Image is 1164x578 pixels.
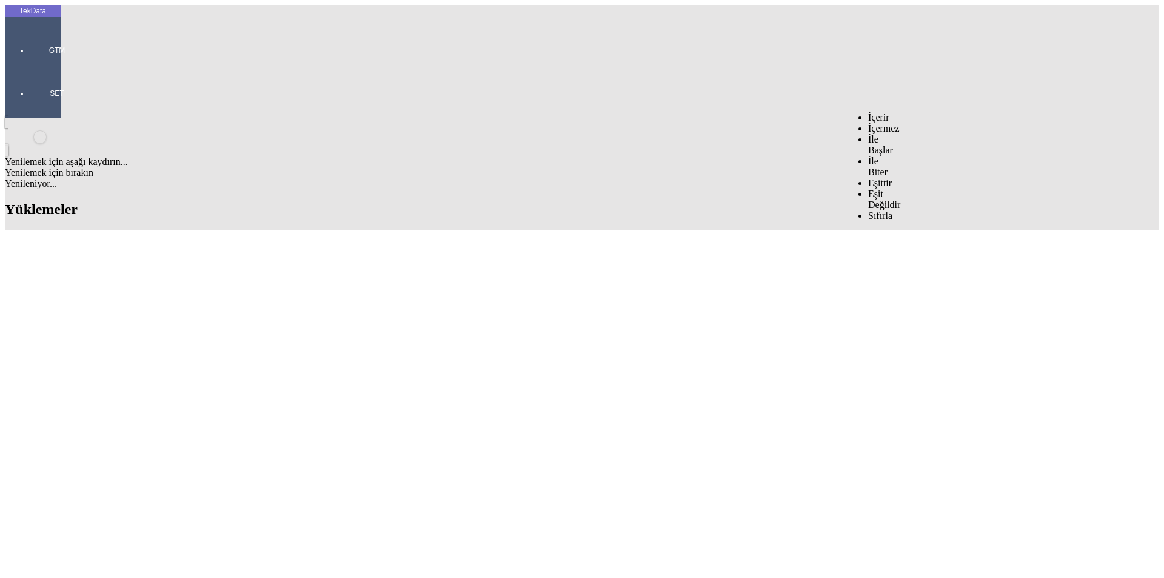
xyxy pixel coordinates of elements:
[39,45,75,55] span: GTM
[5,156,1159,167] div: Yenilemek için aşağı kaydırın...
[868,189,900,210] span: Eşit Değildir
[5,201,1159,218] h2: Yüklemeler
[868,134,893,155] span: İle Başlar
[39,89,75,98] span: SET
[868,123,900,133] span: İçermez
[5,6,61,16] div: TekData
[868,178,892,188] span: Eşittir
[868,112,889,123] span: İçerir
[5,167,1159,178] div: Yenilemek için bırakın
[5,178,1159,189] div: Yenileniyor...
[868,156,888,177] span: İle Biter
[868,210,892,221] span: Sıfırla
